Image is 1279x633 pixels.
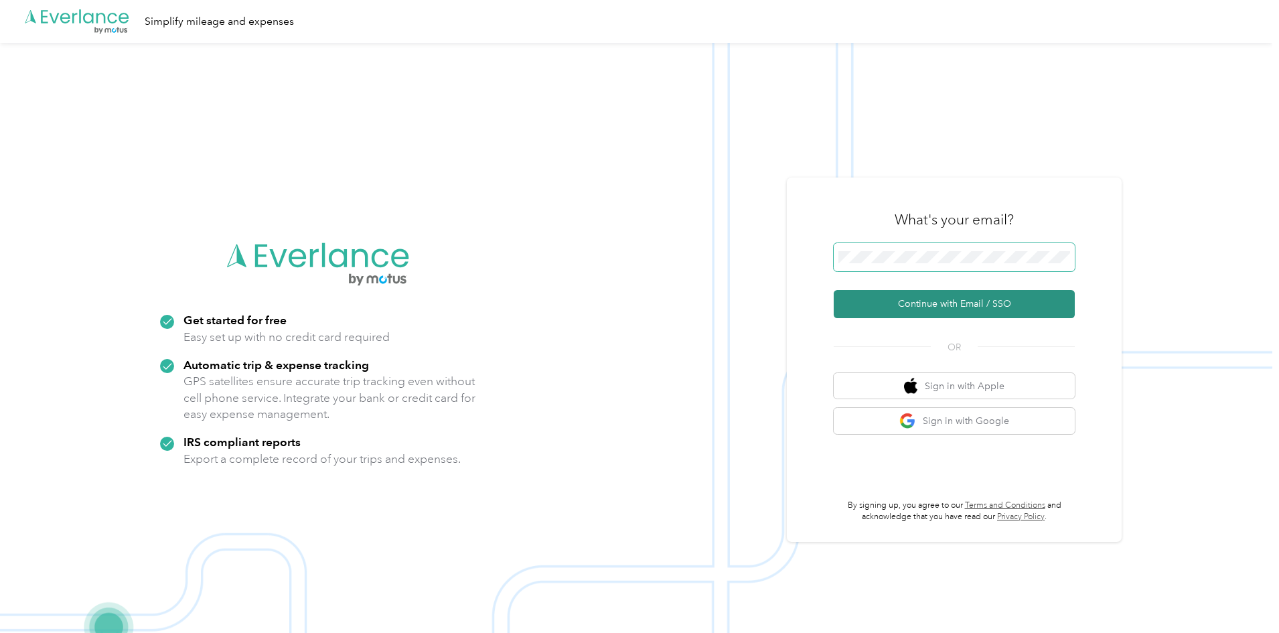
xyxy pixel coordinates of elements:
[834,408,1075,434] button: google logoSign in with Google
[834,290,1075,318] button: Continue with Email / SSO
[899,413,916,429] img: google logo
[931,340,978,354] span: OR
[183,313,287,327] strong: Get started for free
[183,373,476,423] p: GPS satellites ensure accurate trip tracking even without cell phone service. Integrate your bank...
[904,378,917,395] img: apple logo
[834,500,1075,523] p: By signing up, you agree to our and acknowledge that you have read our .
[965,500,1045,510] a: Terms and Conditions
[183,451,461,468] p: Export a complete record of your trips and expenses.
[183,329,390,346] p: Easy set up with no credit card required
[183,358,369,372] strong: Automatic trip & expense tracking
[183,435,301,449] strong: IRS compliant reports
[997,512,1045,522] a: Privacy Policy
[834,373,1075,399] button: apple logoSign in with Apple
[145,13,294,30] div: Simplify mileage and expenses
[895,210,1014,229] h3: What's your email?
